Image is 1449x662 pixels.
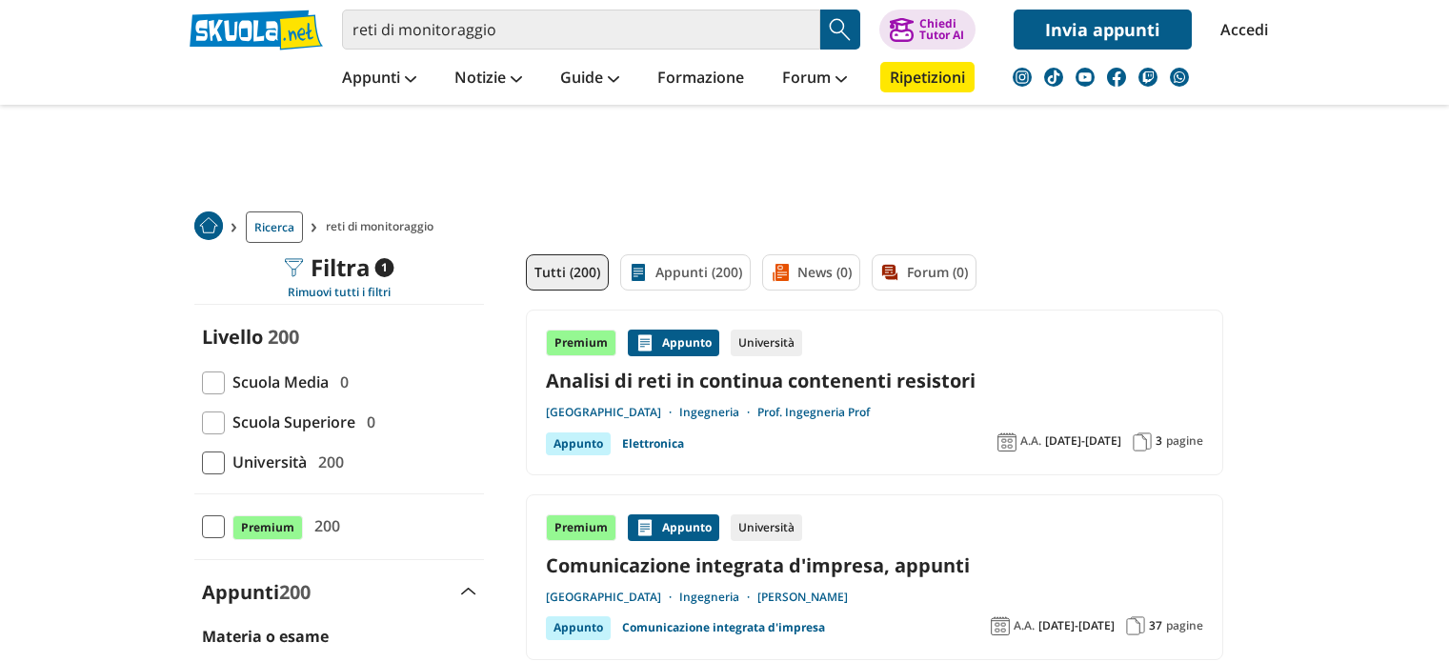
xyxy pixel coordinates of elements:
a: Comunicazione integrata d'impresa [622,616,825,639]
div: Appunto [546,432,611,455]
span: 200 [279,579,311,605]
img: Cerca appunti, riassunti o versioni [826,15,855,44]
a: Ingegneria [679,405,757,420]
a: Invia appunti [1014,10,1192,50]
span: [DATE]-[DATE] [1045,433,1121,449]
a: Tutti (200) [526,254,609,291]
img: Filtra filtri mobile [284,258,303,277]
img: youtube [1076,68,1095,87]
span: [DATE]-[DATE] [1038,618,1115,633]
label: Appunti [202,579,311,605]
span: 200 [268,324,299,350]
img: Appunti filtro contenuto [629,263,648,282]
span: Scuola Media [225,370,329,394]
a: Forum [777,62,852,96]
a: Notizie [450,62,527,96]
div: Appunto [628,514,719,541]
span: 1 [374,258,393,277]
img: facebook [1107,68,1126,87]
span: 200 [311,450,344,474]
a: Ricerca [246,211,303,243]
img: Apri e chiudi sezione [461,588,476,595]
span: 37 [1149,618,1162,633]
img: Pagine [1133,432,1152,451]
a: Accedi [1220,10,1260,50]
a: [PERSON_NAME] [757,590,848,605]
img: Pagine [1126,616,1145,635]
span: Premium [232,515,303,540]
a: Formazione [653,62,749,96]
label: Materia o esame [202,626,329,647]
img: Home [194,211,223,240]
span: Università [225,450,307,474]
a: [GEOGRAPHIC_DATA] [546,405,679,420]
a: Appunti [337,62,421,96]
a: Home [194,211,223,243]
span: pagine [1166,433,1203,449]
span: 0 [359,410,375,434]
span: A.A. [1014,618,1035,633]
span: reti di monitoraggio [326,211,441,243]
img: Appunti contenuto [635,333,654,352]
a: Prof. Ingegneria Prof [757,405,870,420]
div: Rimuovi tutti i filtri [194,285,484,300]
div: Appunto [546,616,611,639]
button: Search Button [820,10,860,50]
a: Guide [555,62,624,96]
img: instagram [1013,68,1032,87]
img: Appunti contenuto [635,518,654,537]
div: Università [731,514,802,541]
div: Filtra [284,254,393,281]
img: Anno accademico [991,616,1010,635]
img: Anno accademico [997,432,1016,451]
img: tiktok [1044,68,1063,87]
div: Appunto [628,330,719,356]
div: Premium [546,514,616,541]
img: WhatsApp [1170,68,1189,87]
img: twitch [1138,68,1157,87]
a: Comunicazione integrata d'impresa, appunti [546,552,1203,578]
div: Università [731,330,802,356]
span: Scuola Superiore [225,410,355,434]
button: ChiediTutor AI [879,10,976,50]
span: 200 [307,513,340,538]
span: A.A. [1020,433,1041,449]
a: Elettronica [622,432,684,455]
label: Livello [202,324,263,350]
a: [GEOGRAPHIC_DATA] [546,590,679,605]
span: pagine [1166,618,1203,633]
a: Ripetizioni [880,62,975,92]
a: Appunti (200) [620,254,751,291]
span: 3 [1156,433,1162,449]
a: Analisi di reti in continua contenenti resistori [546,368,1203,393]
a: Ingegneria [679,590,757,605]
input: Cerca appunti, riassunti o versioni [342,10,820,50]
div: Chiedi Tutor AI [919,18,964,41]
div: Premium [546,330,616,356]
span: 0 [332,370,349,394]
